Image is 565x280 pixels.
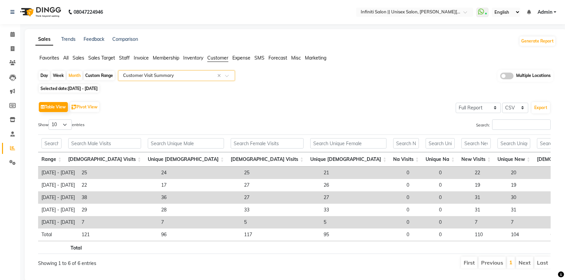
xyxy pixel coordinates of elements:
div: Week [51,71,66,80]
td: 20 [507,167,547,179]
th: Na Visits: activate to sort column ascending [390,152,422,167]
td: [DATE] - [DATE] [38,179,78,191]
td: 27 [241,191,320,204]
td: 0 [403,228,436,241]
td: 24 [158,167,241,179]
th: Male Visits: activate to sort column ascending [65,152,144,167]
td: 31 [471,204,507,216]
div: Custom Range [84,71,115,80]
td: 7 [158,216,241,228]
span: Favorites [39,55,59,61]
th: Total [38,241,85,254]
td: 0 [436,204,471,216]
td: 96 [158,228,241,241]
td: 0 [403,167,436,179]
button: Pivot View [70,102,99,112]
label: Show entries [38,119,85,130]
th: Female Visits: activate to sort column ascending [227,152,307,167]
th: Unique New: activate to sort column ascending [494,152,534,167]
td: 19 [471,179,507,191]
td: 22 [78,179,158,191]
input: Search Na Visits [393,138,419,149]
td: [DATE] - [DATE] [38,191,78,204]
span: Clear all [217,72,223,79]
span: Misc [291,55,301,61]
input: Search Unique Female [310,138,386,149]
td: 7 [78,216,158,228]
span: All [63,55,69,61]
td: 0 [436,228,471,241]
td: 27 [241,179,320,191]
td: 27 [320,191,403,204]
span: Admin [538,9,552,16]
td: 110 [471,228,507,241]
span: Invoice [134,55,149,61]
span: Membership [153,55,179,61]
td: 95 [320,228,403,241]
td: 36 [158,191,241,204]
td: 25 [241,167,320,179]
th: New Visits: activate to sort column ascending [458,152,494,167]
span: Customer [207,55,228,61]
span: Expense [232,55,250,61]
td: 29 [78,204,158,216]
a: 1 [509,259,513,266]
th: Unique Na: activate to sort column ascending [422,152,458,167]
input: Search Unique Male [148,138,224,149]
div: Month [67,71,82,80]
select: Showentries [48,119,72,130]
td: 19 [507,179,547,191]
td: 33 [241,204,320,216]
td: Total [38,228,78,241]
span: SMS [254,55,264,61]
td: 31 [471,191,507,204]
td: 22 [471,167,507,179]
th: Range: activate to sort column ascending [38,152,65,167]
span: Staff [119,55,130,61]
input: Search: [492,119,551,130]
input: Search Female Visits [231,138,304,149]
td: 0 [403,216,436,228]
label: Search: [476,119,551,130]
input: Search Unique New [497,138,530,149]
td: 0 [436,216,471,228]
td: 117 [241,228,320,241]
img: pivot.png [72,105,77,110]
a: Trends [61,36,76,42]
td: 33 [320,204,403,216]
button: Export [532,102,550,113]
span: Inventory [183,55,203,61]
td: 25 [78,167,158,179]
div: Showing 1 to 6 of 6 entries [38,256,246,267]
div: Day [39,71,50,80]
b: 08047224946 [74,3,103,21]
button: Table View [39,102,68,112]
span: Selected date: [39,84,99,93]
td: 0 [403,204,436,216]
td: [DATE] - [DATE] [38,204,78,216]
span: Forecast [268,55,287,61]
input: Search Male Visits [68,138,141,149]
input: Search Range [41,138,62,149]
td: 7 [471,216,507,228]
td: 0 [436,167,471,179]
span: Sales Target [88,55,115,61]
td: [DATE] - [DATE] [38,216,78,228]
td: 26 [320,179,403,191]
input: Search New Visits [461,138,491,149]
td: 38 [78,191,158,204]
th: Unique Male: activate to sort column ascending [144,152,227,167]
td: 7 [507,216,547,228]
td: 31 [507,204,547,216]
td: 30 [507,191,547,204]
span: Marketing [305,55,326,61]
input: Search Unique Na [426,138,455,149]
img: logo [17,3,63,21]
td: 0 [436,191,471,204]
td: 28 [158,204,241,216]
td: [DATE] - [DATE] [38,167,78,179]
span: [DATE] - [DATE] [68,86,98,91]
td: 0 [403,191,436,204]
span: Sales [73,55,84,61]
span: Multiple Locations [516,73,551,79]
